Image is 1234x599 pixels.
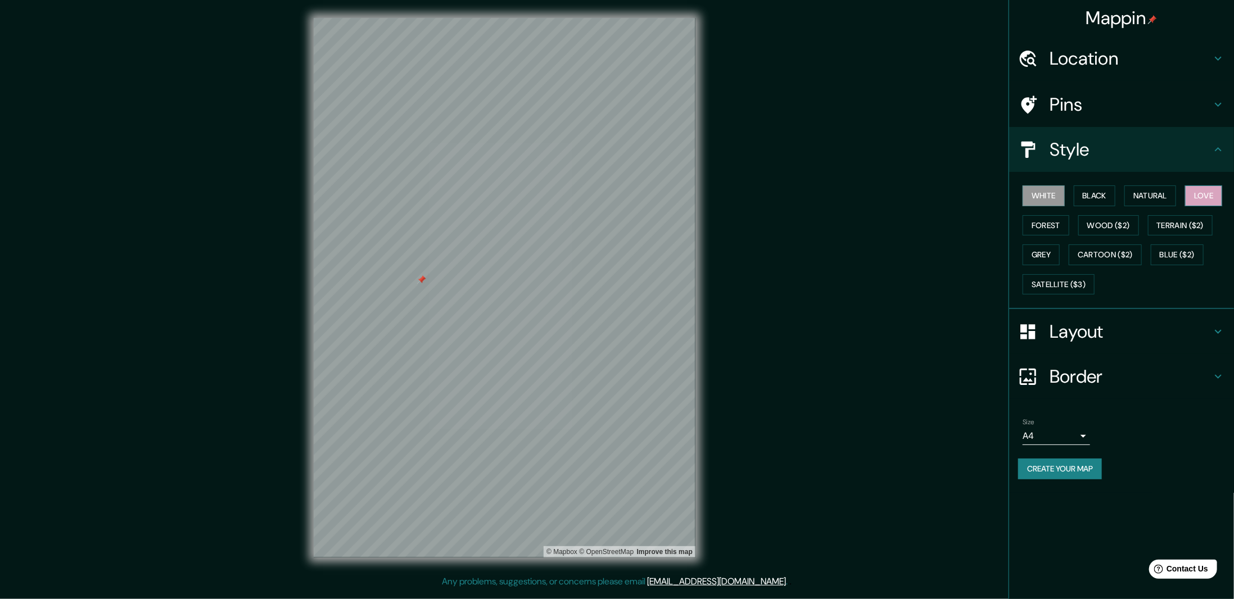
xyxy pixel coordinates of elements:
div: Pins [1009,82,1234,127]
button: Love [1185,185,1222,206]
button: Black [1074,185,1116,206]
button: Blue ($2) [1151,244,1204,265]
button: Grey [1023,244,1060,265]
h4: Layout [1050,320,1212,343]
button: Natural [1124,185,1176,206]
h4: Location [1050,47,1212,70]
button: Wood ($2) [1078,215,1139,236]
div: Location [1009,36,1234,81]
div: Layout [1009,309,1234,354]
div: Style [1009,127,1234,172]
div: Border [1009,354,1234,399]
img: pin-icon.png [1148,15,1157,24]
button: Forest [1023,215,1069,236]
button: Terrain ($2) [1148,215,1213,236]
button: Cartoon ($2) [1069,244,1142,265]
h4: Style [1050,138,1212,161]
button: Satellite ($3) [1023,274,1095,295]
a: Map feedback [637,548,693,556]
div: . [788,575,790,588]
h4: Mappin [1086,7,1158,29]
label: Size [1023,418,1034,427]
button: Create your map [1018,459,1102,479]
div: A4 [1023,427,1090,445]
h4: Pins [1050,93,1212,116]
a: [EMAIL_ADDRESS][DOMAIN_NAME] [648,575,786,587]
a: OpenStreetMap [579,548,634,556]
div: . [790,575,792,588]
a: Mapbox [546,548,577,556]
h4: Border [1050,365,1212,388]
iframe: Help widget launcher [1134,555,1222,587]
button: White [1023,185,1065,206]
p: Any problems, suggestions, or concerns please email . [442,575,788,588]
canvas: Map [314,18,695,557]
